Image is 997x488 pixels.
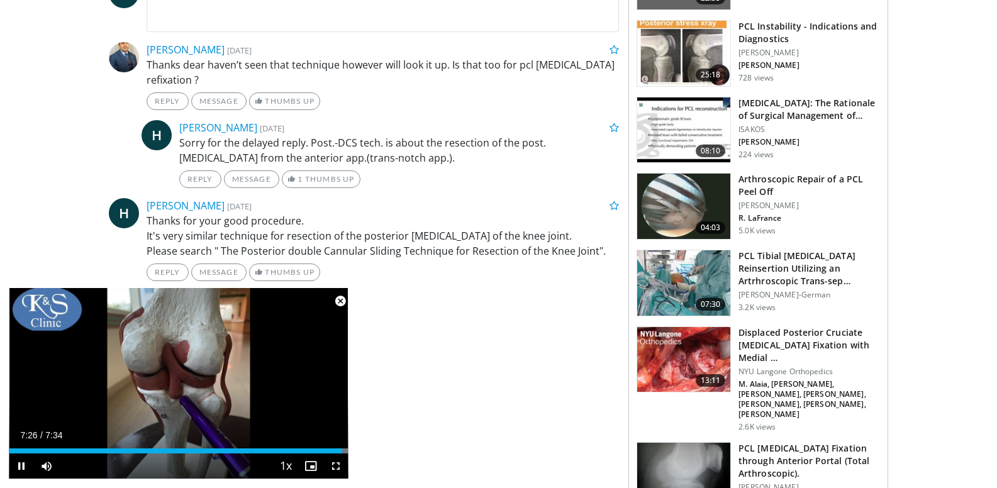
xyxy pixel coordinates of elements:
p: 2.6K views [738,422,776,432]
button: Pause [9,453,34,479]
a: Message [191,92,247,110]
span: 7:26 [20,430,37,440]
img: bc12c783-c39a-4a83-9d82-976ed9fadddb.150x105_q85_crop-smart_upscale.jpg [637,97,730,163]
a: Reply [179,170,221,188]
div: Progress Bar [9,448,348,453]
span: 1 [298,174,303,184]
small: [DATE] [227,201,252,212]
p: NYU Langone Orthopedics [738,367,880,377]
p: 3.2K views [738,302,776,313]
p: [PERSON_NAME] [738,60,880,70]
a: [PERSON_NAME] [147,199,225,213]
a: Message [191,263,247,281]
video-js: Video Player [9,288,348,479]
h3: PCL Tibial [MEDICAL_DATA] Reinsertion Utilizing an Artrhroscopic Trans-sep… [738,250,880,287]
p: M. Alaia, [PERSON_NAME], [PERSON_NAME], [PERSON_NAME], [PERSON_NAME], [PERSON_NAME], [PERSON_NAME] [738,379,880,419]
p: 224 views [738,150,774,160]
p: R. LaFrance [738,213,880,223]
img: Avatar [109,42,139,72]
a: H [142,120,172,150]
a: Reply [147,263,189,281]
a: 13:11 Displaced Posterior Cruciate [MEDICAL_DATA] Fixation with Medial … NYU Langone Orthopedics ... [637,326,880,432]
h3: Displaced Posterior Cruciate [MEDICAL_DATA] Fixation with Medial … [738,326,880,364]
p: [PERSON_NAME] [738,137,880,147]
span: 08:10 [696,145,726,157]
small: [DATE] [227,45,252,56]
span: 13:11 [696,374,726,387]
button: Fullscreen [323,453,348,479]
p: 5.0K views [738,226,776,236]
button: Close [328,288,353,314]
a: Thumbs Up [249,92,320,110]
span: 25:18 [696,69,726,81]
h3: PCL [MEDICAL_DATA] Fixation through Anterior Portal (Total Arthroscopic). [738,442,880,480]
p: [PERSON_NAME]-German [738,290,880,300]
a: Reply [147,92,189,110]
p: Thanks for your good procedure. It's very similar technique for resection of the posterior [MEDIC... [147,213,620,258]
p: [PERSON_NAME] [738,201,880,211]
a: 04:03 Arthroscopic Repair of a PCL Peel Off [PERSON_NAME] R. LaFrance 5.0K views [637,173,880,240]
a: 07:30 PCL Tibial [MEDICAL_DATA] Reinsertion Utilizing an Artrhroscopic Trans-sep… [PERSON_NAME]-G... [637,250,880,316]
span: 04:03 [696,221,726,234]
a: [PERSON_NAME] [179,121,257,135]
img: cdf4a0f2-15cc-4455-ab66-4ae2353bd17c.jpg.150x105_q85_crop-smart_upscale.jpg [637,327,730,392]
a: Thumbs Up [249,263,320,281]
a: 08:10 [MEDICAL_DATA]: The Rationale of Surgical Management of… ISAKOS [PERSON_NAME] 224 views [637,97,880,164]
h3: Arthroscopic Repair of a PCL Peel Off [738,173,880,198]
a: [PERSON_NAME] [147,43,225,57]
button: Enable picture-in-picture mode [298,453,323,479]
p: Sorry for the delayed reply. Post.-DCS tech. is about the resection of the post. [MEDICAL_DATA] f... [179,135,620,165]
h3: PCL Instability - Indications and Diagnostics [738,20,880,45]
img: e4c59e86-9c58-4396-86ba-884b0a5d9ac2.150x105_q85_crop-smart_upscale.jpg [637,250,730,316]
button: Mute [34,453,59,479]
p: ISAKOS [738,125,880,135]
img: 286824_0004_1.png.150x105_q85_crop-smart_upscale.jpg [637,174,730,239]
a: 1 Thumbs Up [282,170,360,188]
img: 52e37106-c462-4b1f-8f49-2dc16c0d4fb9.150x105_q85_crop-smart_upscale.jpg [637,21,730,86]
span: 07:30 [696,298,726,311]
a: 25:18 PCL Instability - Indications and Diagnostics [PERSON_NAME] [PERSON_NAME] 728 views [637,20,880,87]
p: Thanks dear haven’t seen that technique however will look it up. Is that too for pcl [MEDICAL_DAT... [147,57,620,87]
small: [DATE] [260,123,284,134]
a: H [109,198,139,228]
p: [PERSON_NAME] [738,48,880,58]
span: 7:34 [45,430,62,440]
span: / [40,430,43,440]
button: Playback Rate [273,453,298,479]
a: Message [224,170,279,188]
p: 728 views [738,73,774,83]
h3: [MEDICAL_DATA]: The Rationale of Surgical Management of… [738,97,880,122]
